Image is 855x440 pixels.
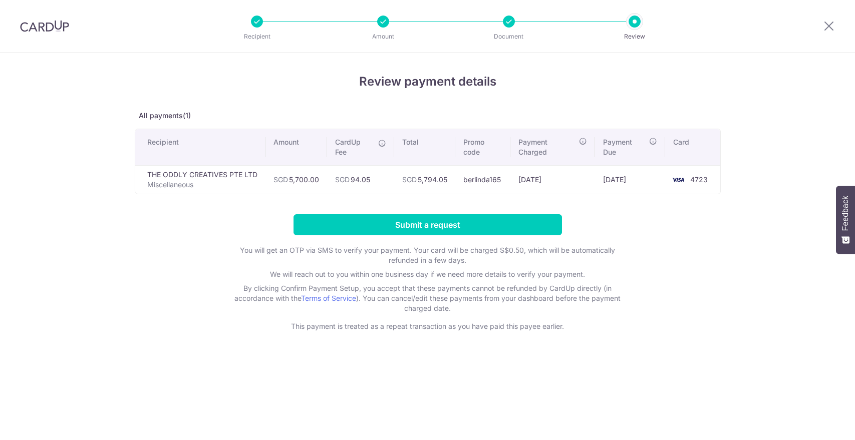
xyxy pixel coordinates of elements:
td: berlinda165 [455,165,511,194]
p: Miscellaneous [147,180,257,190]
a: Terms of Service [301,294,356,302]
img: <span class="translation_missing" title="translation missing: en.account_steps.new_confirm_form.b... [668,174,688,186]
p: You will get an OTP via SMS to verify your payment. Your card will be charged S$0.50, which will ... [227,245,628,265]
p: Document [472,32,546,42]
th: Amount [265,129,327,165]
p: This payment is treated as a repeat transaction as you have paid this payee earlier. [227,321,628,331]
td: 5,700.00 [265,165,327,194]
td: THE ODDLY CREATIVES PTE LTD [135,165,265,194]
p: Amount [346,32,420,42]
span: CardUp Fee [335,137,373,157]
td: [DATE] [595,165,665,194]
span: Feedback [841,196,850,231]
th: Total [394,129,455,165]
img: CardUp [20,20,69,32]
button: Feedback - Show survey [836,186,855,254]
p: All payments(1) [135,111,721,121]
td: 94.05 [327,165,394,194]
td: 5,794.05 [394,165,455,194]
input: Submit a request [294,214,562,235]
th: Recipient [135,129,265,165]
td: [DATE] [510,165,595,194]
p: By clicking Confirm Payment Setup, you accept that these payments cannot be refunded by CardUp di... [227,283,628,313]
span: Payment Charged [518,137,576,157]
span: SGD [402,175,417,184]
h4: Review payment details [135,73,721,91]
span: 4723 [690,175,708,184]
th: Card [665,129,720,165]
p: We will reach out to you within one business day if we need more details to verify your payment. [227,269,628,279]
th: Promo code [455,129,511,165]
span: SGD [273,175,288,184]
p: Review [598,32,672,42]
span: Payment Due [603,137,646,157]
span: SGD [335,175,350,184]
p: Recipient [220,32,294,42]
